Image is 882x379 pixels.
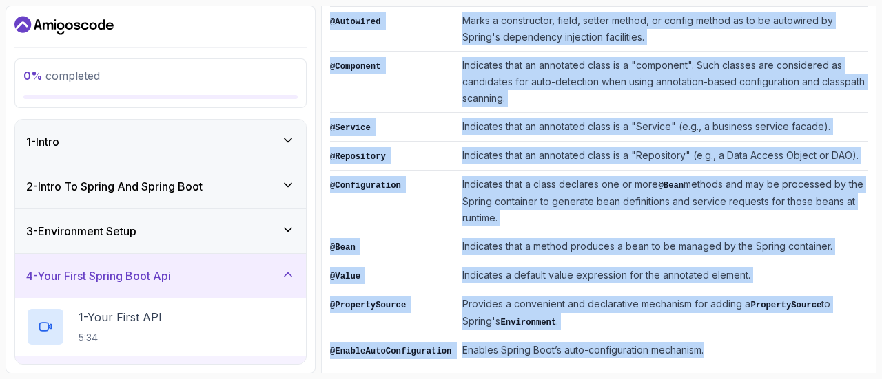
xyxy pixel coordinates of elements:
a: Dashboard [14,14,114,36]
code: @Service [330,123,371,133]
code: @Value [330,272,360,281]
span: 0 % [23,69,43,83]
button: 3-Environment Setup [15,209,306,253]
h3: 4 - Your First Spring Boot Api [26,268,171,284]
td: Indicates that an annotated class is a "Service" (e.g., a business service facade). [457,113,868,142]
td: Indicates that a method produces a bean to be managed by the Spring container. [457,232,868,261]
code: @Bean [330,243,356,252]
code: Environment [500,318,556,327]
code: @Configuration [330,181,401,191]
h3: 1 - Intro [26,133,59,150]
p: 5:34 [79,331,162,345]
code: @PropertySource [330,301,406,310]
h3: 2 - Intro To Spring And Spring Boot [26,178,203,195]
code: @Component [330,62,381,72]
td: Marks a constructor, field, setter method, or config method as to be autowired by Spring's depend... [457,7,868,52]
code: @Autowired [330,17,381,27]
td: Enables Spring Boot’s auto-configuration mechanism. [457,336,868,365]
button: 2-Intro To Spring And Spring Boot [15,164,306,208]
button: 1-Your First API5:34 [26,307,295,346]
code: @Repository [330,152,386,162]
td: Provides a convenient and declarative mechanism for adding a to Spring's . [457,290,868,336]
span: completed [23,69,100,83]
button: 4-Your First Spring Boot Api [15,254,306,298]
code: PropertySource [750,301,821,310]
td: Indicates that an annotated class is a "Repository" (e.g., a Data Access Object or DAO). [457,142,868,171]
code: @EnableAutoConfiguration [330,347,451,356]
button: 1-Intro [15,120,306,164]
td: Indicates a default value expression for the annotated element. [457,261,868,290]
code: @Bean [658,181,684,191]
td: Indicates that a class declares one or more methods and may be processed by the Spring container ... [457,171,868,232]
h3: 3 - Environment Setup [26,223,136,239]
p: 1 - Your First API [79,309,162,325]
td: Indicates that an annotated class is a "component". Such classes are considered as candidates for... [457,52,868,113]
